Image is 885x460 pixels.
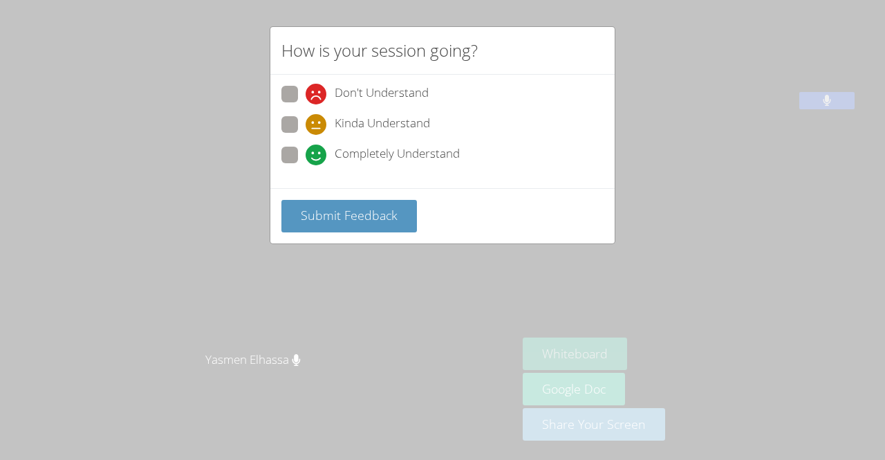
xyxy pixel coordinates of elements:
h2: How is your session going? [281,38,478,63]
span: Kinda Understand [335,114,430,135]
span: Submit Feedback [301,207,398,223]
span: Completely Understand [335,145,460,165]
span: Don't Understand [335,84,429,104]
button: Submit Feedback [281,200,417,232]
